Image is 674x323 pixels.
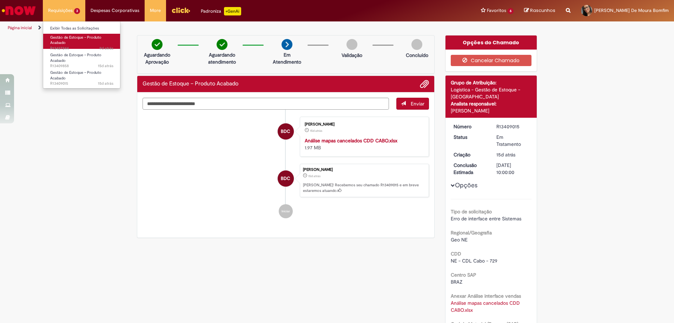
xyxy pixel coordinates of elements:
p: Validação [342,52,362,59]
span: R13409858 [50,63,113,69]
span: Enviar [411,101,424,107]
span: Geo NE [451,237,468,243]
span: Gestão de Estoque – Produto Acabado [50,70,101,81]
span: 15d atrás [308,174,321,178]
dt: Status [448,134,491,141]
b: Centro SAP [451,272,476,278]
time: 13/08/2025 12:04:50 [308,174,321,178]
p: Aguardando atendimento [205,51,239,65]
b: CDD [451,251,461,257]
span: BDC [281,123,290,140]
span: 9d atrás [99,46,113,51]
button: Adicionar anexos [420,79,429,89]
time: 13/08/2025 12:04:28 [310,129,322,133]
a: Download de Análise mapas cancelados CDD CABO.xlsx [451,300,521,313]
div: [PERSON_NAME] [303,168,425,172]
span: More [150,7,161,14]
button: Cancelar Chamado [451,55,532,66]
span: 6 [508,8,514,14]
img: ServiceNow [1,4,37,18]
img: img-circle-grey.png [346,39,357,50]
textarea: Digite sua mensagem aqui... [143,98,389,110]
b: Anexar Análise interface vendas [451,293,521,299]
span: 3 [74,8,80,14]
p: Aguardando Aprovação [140,51,174,65]
span: Favoritos [487,7,506,14]
div: [PERSON_NAME] [451,107,532,114]
ul: Requisições [43,21,120,89]
dt: Número [448,123,491,130]
span: BDC [281,170,290,187]
h2: Gestão de Estoque – Produto Acabado Histórico de tíquete [143,81,238,87]
time: 19/08/2025 09:40:48 [99,46,113,51]
ul: Trilhas de página [5,21,444,34]
div: Beatriz De Castro Almeida Pinto [278,170,294,187]
time: 13/08/2025 12:04:51 [98,81,113,86]
a: Aberto R13409858 : Gestão de Estoque – Produto Acabado [43,51,120,66]
div: Grupo de Atribuição: [451,79,532,86]
img: check-circle-green.png [152,39,163,50]
a: Aberto R13427244 : Gestão de Estoque – Produto Acabado [43,34,120,49]
div: [PERSON_NAME] [305,122,422,127]
span: [PERSON_NAME] De Moura Bomfim [594,7,669,13]
div: Padroniza [201,7,241,15]
img: arrow-next.png [282,39,292,50]
dt: Conclusão Estimada [448,162,491,176]
a: Análise mapas cancelados CDD CABO.xlsx [305,137,397,144]
span: Requisições [48,7,73,14]
a: Rascunhos [524,7,555,14]
button: Enviar [396,98,429,110]
span: 15d atrás [496,151,515,158]
time: 13/08/2025 14:32:47 [98,63,113,69]
span: 15d atrás [98,81,113,86]
p: [PERSON_NAME]! Recebemos seu chamado R13409015 e em breve estaremos atuando. [303,182,425,193]
div: Analista responsável: [451,100,532,107]
span: 15d atrás [98,63,113,69]
span: Gestão de Estoque – Produto Acabado [50,52,101,63]
div: Logística - Gestão de Estoque - [GEOGRAPHIC_DATA] [451,86,532,100]
dt: Criação [448,151,491,158]
img: img-circle-grey.png [411,39,422,50]
div: R13409015 [496,123,529,130]
span: Despesas Corporativas [91,7,139,14]
span: BRAZ [451,279,462,285]
a: Aberto R13409015 : Gestão de Estoque – Produto Acabado [43,69,120,84]
b: Tipo de solicitação [451,208,492,215]
div: 1.97 MB [305,137,422,151]
span: Erro de interface entre Sistemas [451,215,521,222]
span: Rascunhos [530,7,555,14]
span: 15d atrás [310,129,322,133]
b: Regional/Geografia [451,230,492,236]
span: R13409015 [50,81,113,86]
p: Em Atendimento [270,51,304,65]
div: Beatriz De Castro Almeida Pinto [278,123,294,140]
img: click_logo_yellow_360x200.png [171,5,190,15]
ul: Histórico de tíquete [143,110,429,226]
span: Gestão de Estoque – Produto Acabado [50,35,101,46]
span: NE - CDL Cabo - 729 [451,258,497,264]
time: 13/08/2025 12:04:50 [496,151,515,158]
span: R13427244 [50,46,113,51]
p: +GenAi [224,7,241,15]
a: Exibir Todas as Solicitações [43,25,120,32]
div: Em Tratamento [496,134,529,148]
div: Opções do Chamado [445,35,537,50]
li: Beatriz de Castro Almeida Pinto [143,164,429,198]
p: Concluído [406,52,428,59]
div: 13/08/2025 12:04:50 [496,151,529,158]
a: Página inicial [8,25,32,31]
img: check-circle-green.png [217,39,227,50]
div: [DATE] 10:00:00 [496,162,529,176]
